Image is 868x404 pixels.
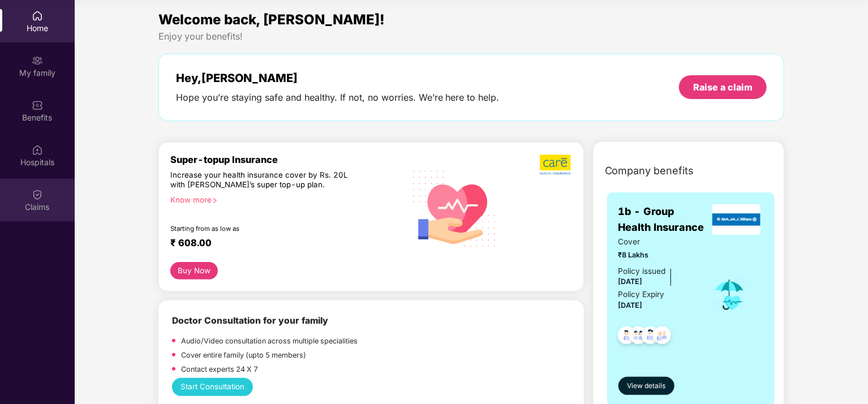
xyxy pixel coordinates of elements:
span: [DATE] [618,301,643,310]
span: right [212,197,218,204]
p: Audio/Video consultation across multiple specialities [181,336,358,347]
span: ₹8 Lakhs [618,250,696,261]
span: Cover [618,236,696,248]
img: svg+xml;base64,PHN2ZyBpZD0iSG9zcGl0YWxzIiB4bWxucz0iaHR0cDovL3d3dy53My5vcmcvMjAwMC9zdmciIHdpZHRoPS... [32,144,43,156]
img: svg+xml;base64,PHN2ZyB4bWxucz0iaHR0cDovL3d3dy53My5vcmcvMjAwMC9zdmciIHdpZHRoPSI0OC45MTUiIGhlaWdodD... [625,323,652,351]
div: Know more [170,195,398,203]
div: Policy Expiry [618,289,665,300]
div: Starting from as low as [170,225,356,233]
img: svg+xml;base64,PHN2ZyB4bWxucz0iaHR0cDovL3d3dy53My5vcmcvMjAwMC9zdmciIHhtbG5zOnhsaW5rPSJodHRwOi8vd3... [405,157,505,259]
p: Cover entire family (upto 5 members) [181,350,306,361]
img: svg+xml;base64,PHN2ZyB4bWxucz0iaHR0cDovL3d3dy53My5vcmcvMjAwMC9zdmciIHdpZHRoPSI0OC45NDMiIGhlaWdodD... [648,323,676,351]
span: 1b - Group Health Insurance [618,204,710,236]
button: Buy Now [170,262,218,280]
span: Welcome back, [PERSON_NAME]! [158,11,385,28]
button: Start Consultation [172,378,253,396]
div: Hope you’re staying safe and healthy. If not, no worries. We’re here to help. [176,92,500,104]
img: svg+xml;base64,PHN2ZyB3aWR0aD0iMjAiIGhlaWdodD0iMjAiIHZpZXdCb3g9IjAgMCAyMCAyMCIgZmlsbD0ibm9uZSIgeG... [32,55,43,66]
img: svg+xml;base64,PHN2ZyBpZD0iQmVuZWZpdHMiIHhtbG5zPSJodHRwOi8vd3d3LnczLm9yZy8yMDAwL3N2ZyIgd2lkdGg9Ij... [32,100,43,111]
img: insurerLogo [712,204,761,235]
div: Raise a claim [693,81,753,93]
div: Hey, [PERSON_NAME] [176,71,500,85]
img: svg+xml;base64,PHN2ZyBpZD0iQ2xhaW0iIHhtbG5zPSJodHRwOi8vd3d3LnczLm9yZy8yMDAwL3N2ZyIgd2lkdGg9IjIwIi... [32,189,43,200]
span: Company benefits [605,163,694,179]
img: b5dec4f62d2307b9de63beb79f102df3.png [540,154,572,175]
b: Doctor Consultation for your family [172,315,328,326]
div: ₹ 608.00 [170,237,393,251]
img: icon [711,276,748,313]
img: svg+xml;base64,PHN2ZyB4bWxucz0iaHR0cDovL3d3dy53My5vcmcvMjAwMC9zdmciIHdpZHRoPSI0OC45NDMiIGhlaWdodD... [613,323,641,351]
div: Super-topup Insurance [170,154,405,165]
div: Policy issued [618,265,666,277]
span: View details [627,381,665,392]
span: [DATE] [618,277,643,286]
button: View details [618,377,674,395]
div: Increase your health insurance cover by Rs. 20L with [PERSON_NAME]’s super top-up plan. [170,170,356,191]
p: Contact experts 24 X 7 [181,364,258,375]
img: svg+xml;base64,PHN2ZyB4bWxucz0iaHR0cDovL3d3dy53My5vcmcvMjAwMC9zdmciIHdpZHRoPSI0OC45NDMiIGhlaWdodD... [637,323,664,351]
div: Enjoy your benefits! [158,31,785,42]
img: svg+xml;base64,PHN2ZyBpZD0iSG9tZSIgeG1sbnM9Imh0dHA6Ly93d3cudzMub3JnLzIwMDAvc3ZnIiB3aWR0aD0iMjAiIG... [32,10,43,22]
